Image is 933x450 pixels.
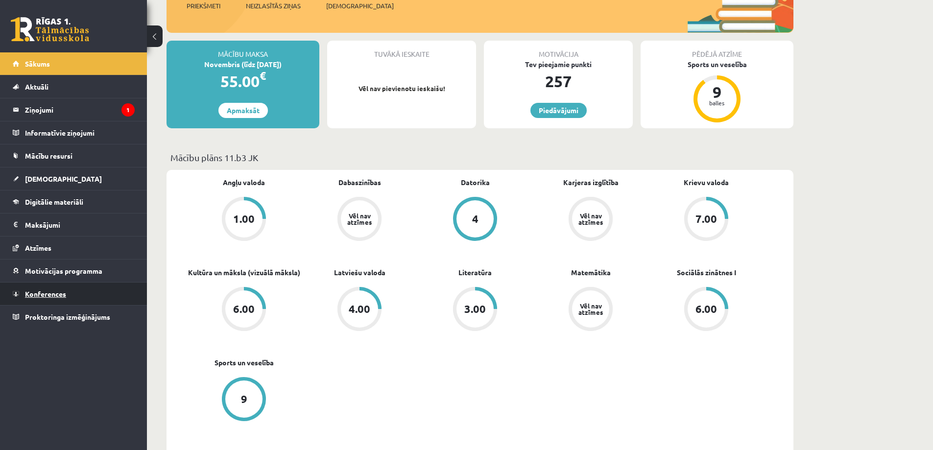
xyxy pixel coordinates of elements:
a: Motivācijas programma [13,260,135,282]
span: Motivācijas programma [25,266,102,275]
div: 1.00 [233,213,255,224]
span: € [260,69,266,83]
a: Angļu valoda [223,177,265,188]
a: Dabaszinības [338,177,381,188]
div: 4 [472,213,478,224]
div: 9 [702,84,732,100]
a: 6.00 [186,287,302,333]
span: Sākums [25,59,50,68]
a: Vēl nav atzīmes [533,197,648,243]
div: Pēdējā atzīme [641,41,793,59]
div: Sports un veselība [641,59,793,70]
div: 3.00 [464,304,486,314]
div: 9 [241,394,247,404]
a: Maksājumi [13,213,135,236]
a: Karjeras izglītība [563,177,619,188]
legend: Ziņojumi [25,98,135,121]
p: Vēl nav pievienotu ieskaišu! [332,84,471,94]
div: 55.00 [167,70,319,93]
a: Apmaksāt [218,103,268,118]
span: Priekšmeti [187,1,220,11]
div: Vēl nav atzīmes [577,303,604,315]
a: 7.00 [648,197,764,243]
span: Konferences [25,289,66,298]
a: 4 [417,197,533,243]
div: Novembris (līdz [DATE]) [167,59,319,70]
div: 6.00 [695,304,717,314]
a: 9 [186,377,302,423]
a: 6.00 [648,287,764,333]
span: Proktoringa izmēģinājums [25,312,110,321]
a: Rīgas 1. Tālmācības vidusskola [11,17,89,42]
p: Mācību plāns 11.b3 JK [170,151,789,164]
a: Informatīvie ziņojumi [13,121,135,144]
i: 1 [121,103,135,117]
a: Ziņojumi1 [13,98,135,121]
a: Mācību resursi [13,144,135,167]
a: Aktuāli [13,75,135,98]
a: Datorika [461,177,490,188]
div: balles [702,100,732,106]
span: Digitālie materiāli [25,197,83,206]
span: [DEMOGRAPHIC_DATA] [25,174,102,183]
a: Atzīmes [13,237,135,259]
span: [DEMOGRAPHIC_DATA] [326,1,394,11]
a: 4.00 [302,287,417,333]
div: Tev pieejamie punkti [484,59,633,70]
div: 6.00 [233,304,255,314]
a: Sports un veselība [215,357,274,368]
div: 257 [484,70,633,93]
a: 3.00 [417,287,533,333]
span: Mācību resursi [25,151,72,160]
a: Latviešu valoda [334,267,385,278]
div: 4.00 [349,304,370,314]
span: Atzīmes [25,243,51,252]
a: Sociālās zinātnes I [677,267,736,278]
a: Piedāvājumi [530,103,587,118]
legend: Maksājumi [25,213,135,236]
div: Motivācija [484,41,633,59]
div: Vēl nav atzīmes [577,213,604,225]
div: Tuvākā ieskaite [327,41,476,59]
a: 1.00 [186,197,302,243]
a: Sākums [13,52,135,75]
a: [DEMOGRAPHIC_DATA] [13,167,135,190]
a: Vēl nav atzīmes [302,197,417,243]
a: Vēl nav atzīmes [533,287,648,333]
a: Proktoringa izmēģinājums [13,306,135,328]
a: Matemātika [571,267,611,278]
span: Neizlasītās ziņas [246,1,301,11]
a: Kultūra un māksla (vizuālā māksla) [188,267,300,278]
a: Sports un veselība 9 balles [641,59,793,124]
div: Mācību maksa [167,41,319,59]
a: Literatūra [458,267,492,278]
a: Digitālie materiāli [13,190,135,213]
a: Konferences [13,283,135,305]
span: Aktuāli [25,82,48,91]
div: 7.00 [695,213,717,224]
legend: Informatīvie ziņojumi [25,121,135,144]
a: Krievu valoda [684,177,729,188]
div: Vēl nav atzīmes [346,213,373,225]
